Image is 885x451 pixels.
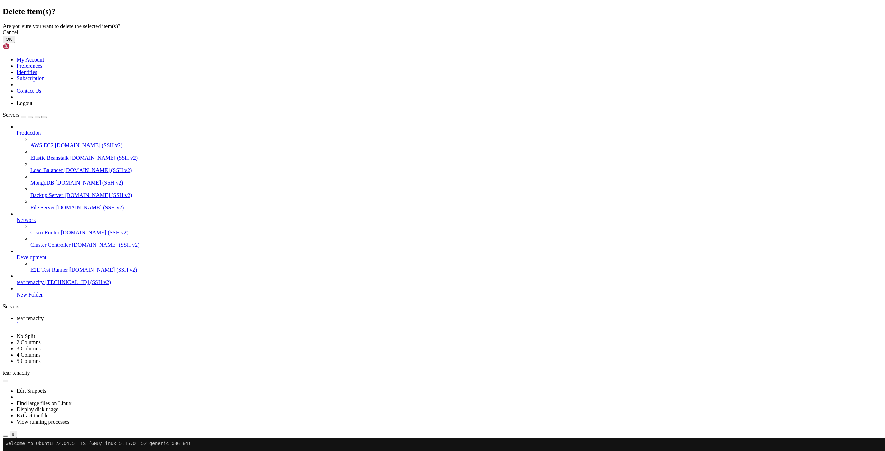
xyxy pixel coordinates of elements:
a: Development [17,254,882,261]
button:  [10,431,17,438]
a: Network [17,217,882,223]
a: New Folder [17,292,882,298]
a: Servers [3,112,47,118]
a: 5 Columns [17,358,41,364]
span: Production [17,130,41,136]
x-row: To see these additional updates run: apt list --upgradable [3,103,795,109]
a: No Split [17,333,35,339]
span: File Server [30,205,55,210]
span: [TECHNICAL_ID] (SSH v2) [45,279,111,285]
li: Cisco Router [DOMAIN_NAME] (SSH v2) [30,223,882,236]
a: Subscription [17,75,45,81]
div: (14, 27) [44,161,46,167]
x-row: 4 updates can be applied immediately. [3,97,795,103]
a: Elastic Beanstalk [DOMAIN_NAME] (SSH v2) [30,155,882,161]
span: Network [17,217,36,223]
span: Cisco Router [30,229,59,235]
span: [DOMAIN_NAME] (SSH v2) [69,267,137,273]
div: Cancel [3,29,882,36]
x-row: Memory usage: 10% IPv4 address for enp1s0: [TECHNICAL_ID] [3,62,795,67]
x-row: root@vultr:~# [3,161,795,167]
span: [DOMAIN_NAME] (SSH v2) [72,242,140,248]
a: Logout [17,100,32,106]
li: Network [17,211,882,248]
span: [DOMAIN_NAME] (SSH v2) [70,155,138,161]
span: Load Balancer [30,167,63,173]
a: Extract tar file [17,413,48,419]
a: Cisco Router [DOMAIN_NAME] (SSH v2) [30,229,882,236]
x-row: Welcome to Ubuntu 22.04.5 LTS (GNU/Linux 5.15.0-152-generic x86_64) [3,3,795,9]
li: Production [17,124,882,211]
div: Servers [3,303,882,310]
x-row: * Documentation: [URL][DOMAIN_NAME] [3,15,795,20]
a: Display disk usage [17,406,58,412]
a: File Server [DOMAIN_NAME] (SSH v2) [30,205,882,211]
button: OK [3,36,15,43]
x-row: System load: 0.0 Processes: 136 [3,50,795,56]
span: E2E Test Runner [30,267,68,273]
a: Backup Server [DOMAIN_NAME] (SSH v2) [30,192,882,198]
span: tear tenacity [3,370,30,376]
li: MongoDB [DOMAIN_NAME] (SSH v2) [30,173,882,186]
a:  [17,321,882,328]
a: Edit Snippets [17,388,46,394]
a: tear tenacity [TECHNICAL_ID] (SSH v2) [17,279,882,285]
a: 2 Columns [17,339,41,345]
a: My Account [17,57,44,63]
x-row: Run 'do-release-upgrade' to upgrade to it. [3,138,795,144]
span: Servers [3,112,19,118]
a: Contact Us [17,88,41,94]
li: Load Balancer [DOMAIN_NAME] (SSH v2) [30,161,882,173]
div:  [12,432,14,437]
a: AWS EC2 [DOMAIN_NAME] (SSH v2) [30,142,882,149]
div: Are you sure you want to delete the selected item(s)? [3,23,882,29]
span: Elastic Beanstalk [30,155,69,161]
a: 3 Columns [17,346,41,351]
h2: Delete item(s)? [3,7,882,16]
a: Find large files on Linux [17,400,72,406]
a: Cluster Controller [DOMAIN_NAME] (SSH v2) [30,242,882,248]
li: AWS EC2 [DOMAIN_NAME] (SSH v2) [30,136,882,149]
span: Cluster Controller [30,242,71,248]
span: AWS EC2 [30,142,54,148]
x-row: Last login: [DATE] from [TECHNICAL_ID] [3,156,795,161]
a: E2E Test Runner [DOMAIN_NAME] (SSH v2) [30,267,882,273]
a: 4 Columns [17,352,41,358]
li: Development [17,248,882,273]
x-row: Learn more about enabling ESM Apps service at [URL][DOMAIN_NAME] [3,120,795,126]
a: Preferences [17,63,43,69]
span: [DOMAIN_NAME] (SSH v2) [56,205,124,210]
span: New Folder [17,292,43,298]
a: View running processes [17,419,69,425]
span: tear tenacity [17,315,44,321]
li: E2E Test Runner [DOMAIN_NAME] (SSH v2) [30,261,882,273]
span: [DOMAIN_NAME] (SSH v2) [61,229,129,235]
li: New Folder [17,285,882,298]
a: MongoDB [DOMAIN_NAME] (SSH v2) [30,180,882,186]
a: Identities [17,69,37,75]
li: File Server [DOMAIN_NAME] (SSH v2) [30,198,882,211]
span: [DOMAIN_NAME] (SSH v2) [55,142,123,148]
li: Elastic Beanstalk [DOMAIN_NAME] (SSH v2) [30,149,882,161]
span: Backup Server [30,192,63,198]
x-row: Usage of /: 49.3% of 27.57GB Users logged in: 0 [3,56,795,62]
a: tear tenacity [17,315,882,328]
x-row: * Support: [URL][DOMAIN_NAME] [3,26,795,32]
x-row: 5 additional security updates can be applied with ESM Apps. [3,114,795,120]
img: Shellngn [3,43,43,50]
x-row: System information as of [DATE] [3,38,795,44]
span: tear tenacity [17,279,44,285]
span: Development [17,254,46,260]
li: Backup Server [DOMAIN_NAME] (SSH v2) [30,186,882,198]
li: tear tenacity [TECHNICAL_ID] (SSH v2) [17,273,882,285]
span: [DOMAIN_NAME] (SSH v2) [65,192,132,198]
span: [DOMAIN_NAME] (SSH v2) [64,167,132,173]
a: Production [17,130,882,136]
a: Load Balancer [DOMAIN_NAME] (SSH v2) [30,167,882,173]
x-row: * Management: [URL][DOMAIN_NAME] [3,20,795,26]
span: MongoDB [30,180,54,186]
span: [DOMAIN_NAME] (SSH v2) [55,180,123,186]
li: Cluster Controller [DOMAIN_NAME] (SSH v2) [30,236,882,248]
x-row: Expanded Security Maintenance for Applications is not enabled. [3,85,795,91]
